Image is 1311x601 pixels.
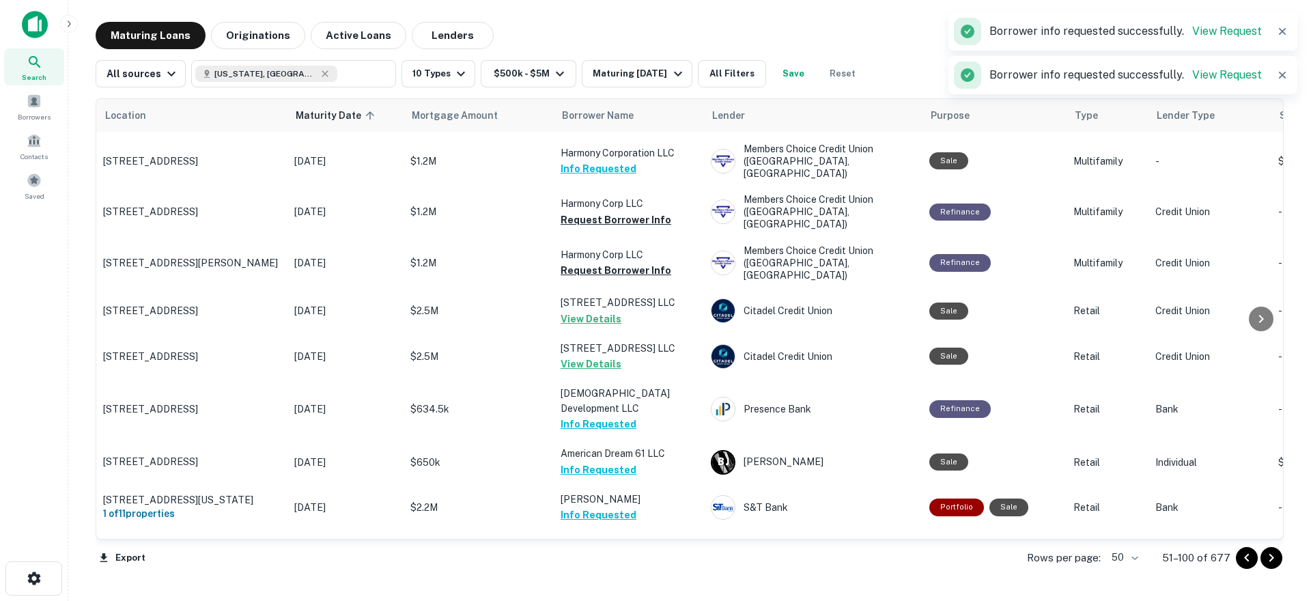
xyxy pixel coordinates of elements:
button: Lenders [412,22,494,49]
img: picture [711,200,735,223]
div: Chat Widget [1243,448,1311,514]
p: Rows per page: [1027,550,1101,566]
div: [PERSON_NAME] [711,450,916,475]
p: [STREET_ADDRESS][US_STATE] [103,494,281,506]
p: - [1155,154,1265,169]
p: Harmony Corporation LLC [561,145,697,160]
div: 50 [1106,548,1140,568]
th: Borrower Name [554,99,704,132]
div: All sources [107,66,180,82]
button: All sources [96,60,186,87]
p: $650k [410,455,547,470]
span: [US_STATE], [GEOGRAPHIC_DATA] [214,68,317,80]
button: Maturing [DATE] [582,60,692,87]
div: This loan purpose was for refinancing [929,254,991,271]
p: Credit Union [1155,255,1265,270]
button: $500k - $5M [481,60,576,87]
p: [STREET_ADDRESS] [103,456,281,468]
p: B J [718,455,729,469]
p: [PERSON_NAME] [561,492,697,507]
p: Retail [1073,303,1142,318]
div: Sale [929,303,968,320]
p: $1.2M [410,204,547,219]
p: Individual [1155,455,1265,470]
span: Maturity Date [296,107,379,124]
p: [STREET_ADDRESS] [103,206,281,218]
img: capitalize-icon.png [22,11,48,38]
button: Save your search to get updates of matches that match your search criteria. [772,60,815,87]
p: [STREET_ADDRESS] LLC [561,295,697,310]
p: Multifamily [1073,204,1142,219]
img: picture [711,299,735,322]
button: Info Requested [561,462,636,478]
p: Credit Union [1155,303,1265,318]
p: Retail [1073,349,1142,364]
p: [DEMOGRAPHIC_DATA] Development LLC [561,386,697,416]
img: picture [711,150,735,173]
span: Saved [25,191,44,201]
span: Contacts [20,151,48,162]
th: Type [1067,99,1148,132]
p: [DATE] [294,204,397,219]
p: [PERSON_NAME][GEOGRAPHIC_DATA] [103,537,281,561]
button: Request Borrower Info [561,212,671,228]
div: Members Choice Credit Union ([GEOGRAPHIC_DATA], [GEOGRAPHIC_DATA]) [711,193,916,231]
span: Purpose [931,107,970,124]
div: Presence Bank [711,397,916,421]
div: Sale [929,152,968,169]
p: $2.5M [410,349,547,364]
div: Members Choice Credit Union ([GEOGRAPHIC_DATA], [GEOGRAPHIC_DATA]) [711,143,916,180]
div: This loan purpose was for refinancing [929,400,991,417]
div: Saved [4,167,64,204]
button: View Details [561,356,621,372]
a: Search [4,48,64,85]
span: Mortgage Amount [412,107,516,124]
button: Export [96,548,149,568]
div: Sale [989,499,1028,516]
div: This loan purpose was for refinancing [929,204,991,221]
th: Purpose [922,99,1067,132]
button: Go to next page [1260,547,1282,569]
p: [STREET_ADDRESS] [103,305,281,317]
button: View Details [561,311,621,327]
th: Lender [704,99,922,132]
p: Credit Union [1155,204,1265,219]
p: [DATE] [294,500,397,515]
p: Credit Union [1155,349,1265,364]
img: picture [711,496,735,519]
p: Retail [1073,402,1142,417]
p: Harmony Corp LLC [561,247,697,262]
a: Borrowers [4,88,64,125]
p: [STREET_ADDRESS] LLC [561,341,697,356]
a: View Request [1192,68,1262,81]
button: Request Borrower Info [561,262,671,279]
button: Active Loans [311,22,406,49]
div: Sale [929,348,968,365]
button: Originations [211,22,305,49]
button: All Filters [698,60,766,87]
div: This is a portfolio loan with 11 properties [929,499,984,516]
p: Retail [1073,500,1142,515]
img: picture [711,251,735,275]
p: [DATE] [294,303,397,318]
div: Sale [929,453,968,471]
p: $2.2M [410,500,547,515]
div: S&T Bank [711,495,916,520]
div: Citadel Credit Union [711,344,916,369]
p: $2.5M [410,303,547,318]
button: 10 Types [401,60,475,87]
button: Info Requested [561,416,636,432]
span: Search [22,72,46,83]
span: Borrowers [18,111,51,122]
p: Retail [1073,455,1142,470]
a: Contacts [4,128,64,165]
p: [DATE] [294,402,397,417]
th: Lender Type [1148,99,1271,132]
th: Location [96,99,287,132]
p: Borrower info requested successfully. [989,67,1262,83]
p: Borrower info requested successfully. [989,23,1262,40]
span: Lender Type [1157,107,1215,124]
